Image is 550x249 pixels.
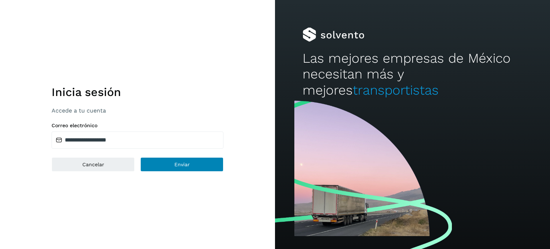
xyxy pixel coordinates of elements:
label: Correo electrónico [52,123,223,129]
h1: Inicia sesión [52,85,223,99]
span: transportistas [353,82,439,98]
h2: Las mejores empresas de México necesitan más y mejores [303,51,522,98]
button: Enviar [140,157,223,172]
span: Cancelar [82,162,104,167]
button: Cancelar [52,157,135,172]
span: Enviar [174,162,190,167]
p: Accede a tu cuenta [52,107,223,114]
